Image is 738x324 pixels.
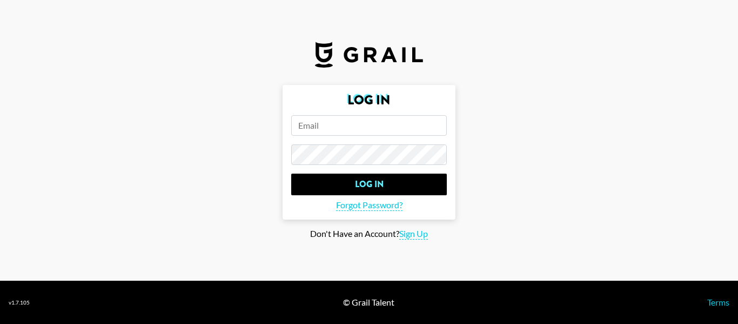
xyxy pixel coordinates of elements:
a: Terms [707,297,729,307]
img: Grail Talent Logo [315,42,423,68]
div: Don't Have an Account? [9,228,729,240]
span: Sign Up [399,228,428,240]
input: Log In [291,174,447,195]
div: © Grail Talent [343,297,394,308]
input: Email [291,115,447,136]
div: v 1.7.105 [9,299,30,306]
span: Forgot Password? [336,200,402,211]
h2: Log In [291,94,447,107]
